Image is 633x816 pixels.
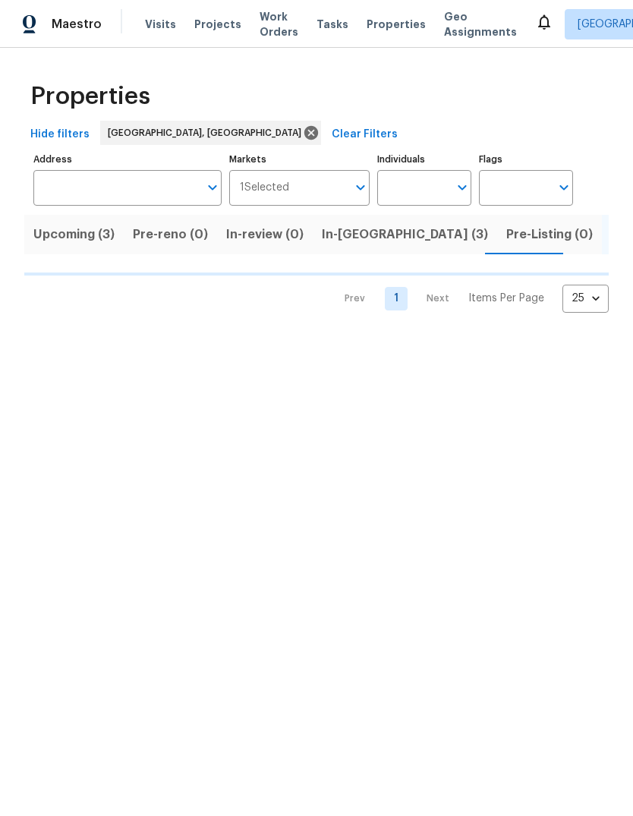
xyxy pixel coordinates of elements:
label: Address [33,155,222,164]
span: Pre-reno (0) [133,224,208,245]
label: Individuals [377,155,471,164]
span: Projects [194,17,241,32]
span: Visits [145,17,176,32]
span: [GEOGRAPHIC_DATA], [GEOGRAPHIC_DATA] [108,125,307,140]
nav: Pagination Navigation [330,285,609,313]
span: Work Orders [260,9,298,39]
span: Properties [367,17,426,32]
span: In-review (0) [226,224,304,245]
button: Hide filters [24,121,96,149]
button: Open [452,177,473,198]
span: Properties [30,89,150,104]
button: Clear Filters [326,121,404,149]
span: Maestro [52,17,102,32]
label: Flags [479,155,573,164]
span: Pre-Listing (0) [506,224,593,245]
a: Goto page 1 [385,287,408,310]
span: In-[GEOGRAPHIC_DATA] (3) [322,224,488,245]
div: [GEOGRAPHIC_DATA], [GEOGRAPHIC_DATA] [100,121,321,145]
button: Open [553,177,575,198]
span: Geo Assignments [444,9,517,39]
span: Clear Filters [332,125,398,144]
span: Hide filters [30,125,90,144]
label: Markets [229,155,370,164]
p: Items Per Page [468,291,544,306]
button: Open [202,177,223,198]
button: Open [350,177,371,198]
div: 25 [562,279,609,318]
span: Tasks [316,19,348,30]
span: Upcoming (3) [33,224,115,245]
span: 1 Selected [240,181,289,194]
